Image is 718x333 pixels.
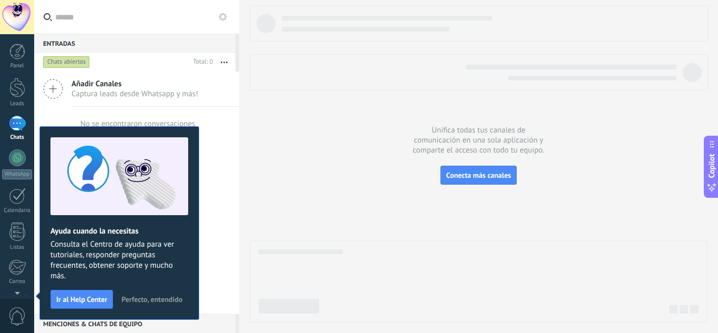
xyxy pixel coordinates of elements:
[2,244,33,251] div: Listas
[34,314,235,333] div: Menciones & Chats de equipo
[121,296,182,303] span: Perfecto, entendido
[2,63,33,69] div: Panel
[56,296,107,303] span: Ir al Help Center
[2,278,33,285] div: Correo
[80,119,196,129] div: No se encontraron conversaciones
[71,79,198,89] span: Añadir Canales
[446,170,511,180] span: Conecta más canales
[50,290,113,309] button: Ir al Help Center
[50,239,188,281] span: Consulta el Centro de ayuda para ver tutoriales, responder preguntas frecuentes, obtener soporte ...
[43,56,90,68] div: Chats abiertos
[117,291,187,307] button: Perfecto, entendido
[2,207,33,214] div: Calendario
[2,134,33,141] div: Chats
[2,100,33,107] div: Leads
[189,57,213,67] div: Total: 0
[2,169,32,179] div: WhatsApp
[34,34,235,53] div: Entradas
[71,89,198,99] span: Captura leads desde Whatsapp y más!
[440,166,517,185] button: Conecta más canales
[706,154,717,178] span: Copilot
[50,226,188,236] h2: Ayuda cuando la necesitas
